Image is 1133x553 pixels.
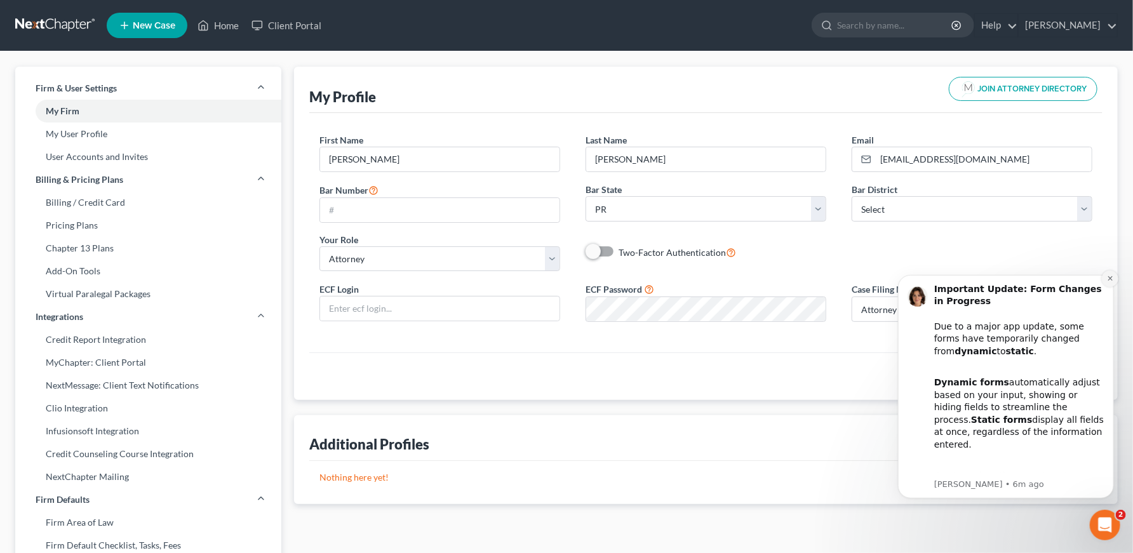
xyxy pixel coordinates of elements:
label: ECF Password [586,283,642,296]
a: Virtual Paralegal Packages [15,283,281,305]
span: Two-Factor Authentication [619,247,726,258]
a: [PERSON_NAME] [1019,14,1117,37]
input: Enter first name... [320,147,560,171]
label: Bar State [586,183,622,196]
a: Firm & User Settings [15,77,281,100]
input: Search by name... [837,13,953,37]
a: User Accounts and Invites [15,145,281,168]
span: Billing & Pricing Plans [36,173,123,186]
a: Firm Area of Law [15,511,281,534]
label: ECF Login [319,283,359,296]
a: Infusionsoft Integration [15,420,281,443]
label: Bar District [852,183,897,196]
span: Email [852,135,874,145]
span: New Case [133,21,175,30]
a: Help [975,14,1017,37]
span: Last Name [586,135,627,145]
label: Case Filing Notification [852,281,954,296]
a: NextChapter Mailing [15,465,281,488]
p: Nothing here yet! [319,471,1092,484]
a: Client Portal [245,14,328,37]
div: My Profile [309,88,376,106]
a: Credit Counseling Course Integration [15,443,281,465]
span: Integrations [36,310,83,323]
label: Bar Number [319,182,379,197]
a: Pricing Plans [15,214,281,237]
span: Your Role [319,234,358,245]
input: Enter ecf login... [320,296,560,321]
a: My Firm [15,100,281,123]
iframe: Intercom notifications message [879,263,1133,506]
div: Our team is actively working to re-integrate dynamic functionality and expects to have it restore... [55,194,225,294]
a: Integrations [15,305,281,328]
a: NextMessage: Client Text Notifications [15,374,281,397]
span: First Name [319,135,363,145]
input: Enter last name... [586,147,826,171]
p: Message from Emma, sent 6m ago [55,215,225,227]
a: MyChapter: Client Portal [15,351,281,374]
input: # [320,198,560,222]
a: Clio Integration [15,397,281,420]
a: Billing & Pricing Plans [15,168,281,191]
div: Additional Profiles [309,435,429,453]
a: Firm Defaults [15,488,281,511]
button: Dismiss notification [223,7,239,23]
span: Firm & User Settings [36,82,117,95]
a: Billing / Credit Card [15,191,281,214]
button: JOIN ATTORNEY DIRECTORY [949,77,1097,101]
a: Add-On Tools [15,260,281,283]
span: 2 [1116,510,1126,520]
span: Firm Defaults [36,493,90,506]
span: JOIN ATTORNEY DIRECTORY [977,85,1087,93]
a: Chapter 13 Plans [15,237,281,260]
iframe: Intercom live chat [1090,510,1120,540]
a: Home [191,14,245,37]
input: Enter email... [876,147,1092,171]
a: Credit Report Integration [15,328,281,351]
a: My User Profile [15,123,281,145]
img: modern-attorney-logo-488310dd42d0e56951fffe13e3ed90e038bc441dd813d23dff0c9337a977f38e.png [960,80,977,98]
